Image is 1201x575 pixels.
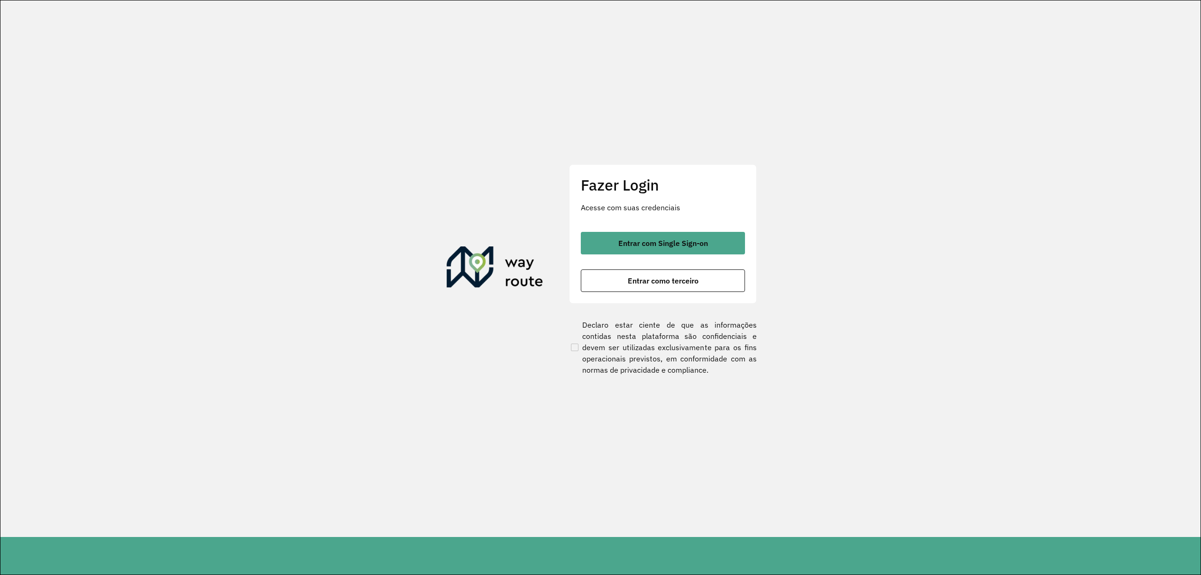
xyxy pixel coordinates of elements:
span: Entrar com Single Sign-on [618,239,708,247]
h2: Fazer Login [581,176,745,194]
label: Declaro estar ciente de que as informações contidas nesta plataforma são confidenciais e devem se... [569,319,757,376]
button: button [581,269,745,292]
span: Entrar como terceiro [628,277,699,284]
img: Roteirizador AmbevTech [447,246,543,291]
button: button [581,232,745,254]
p: Acesse com suas credenciais [581,202,745,213]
